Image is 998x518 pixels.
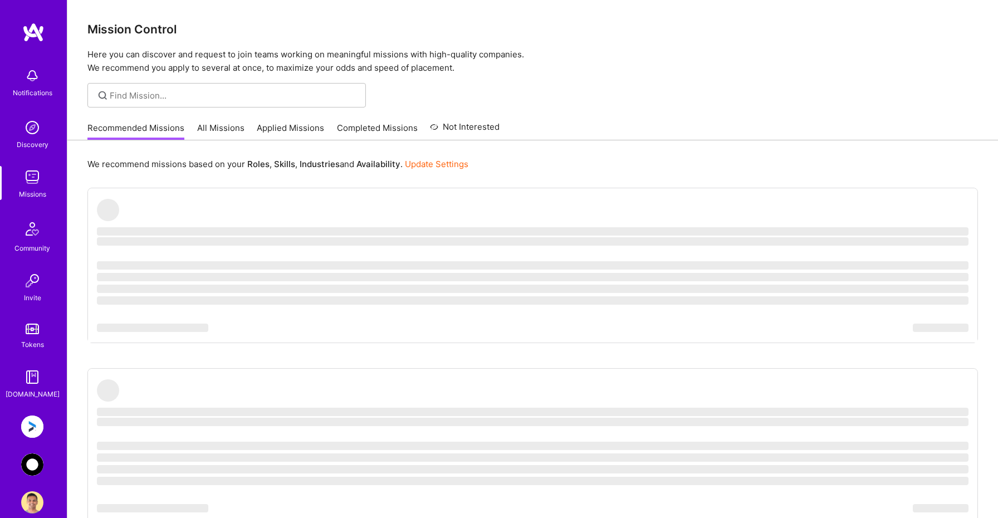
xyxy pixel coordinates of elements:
[18,416,46,438] a: Anguleris: BIMsmart AI MVP
[257,122,324,140] a: Applied Missions
[356,159,400,169] b: Availability
[21,366,43,388] img: guide book
[19,216,46,242] img: Community
[21,270,43,292] img: Invite
[21,65,43,87] img: bell
[405,159,468,169] a: Update Settings
[22,22,45,42] img: logo
[21,339,44,350] div: Tokens
[274,159,295,169] b: Skills
[17,139,48,150] div: Discovery
[21,116,43,139] img: discovery
[21,491,43,514] img: User Avatar
[24,292,41,304] div: Invite
[87,22,978,36] h3: Mission Control
[247,159,270,169] b: Roles
[18,453,46,476] a: AnyTeam: Team for AI-Powered Sales Platform
[300,159,340,169] b: Industries
[197,122,244,140] a: All Missions
[337,122,418,140] a: Completed Missions
[110,90,358,101] input: Find Mission...
[14,242,50,254] div: Community
[26,324,39,334] img: tokens
[6,388,60,400] div: [DOMAIN_NAME]
[430,120,500,140] a: Not Interested
[13,87,52,99] div: Notifications
[19,188,46,200] div: Missions
[87,158,468,170] p: We recommend missions based on your , , and .
[21,416,43,438] img: Anguleris: BIMsmart AI MVP
[96,89,109,102] i: icon SearchGrey
[87,48,978,75] p: Here you can discover and request to join teams working on meaningful missions with high-quality ...
[18,491,46,514] a: User Avatar
[21,166,43,188] img: teamwork
[87,122,184,140] a: Recommended Missions
[21,453,43,476] img: AnyTeam: Team for AI-Powered Sales Platform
